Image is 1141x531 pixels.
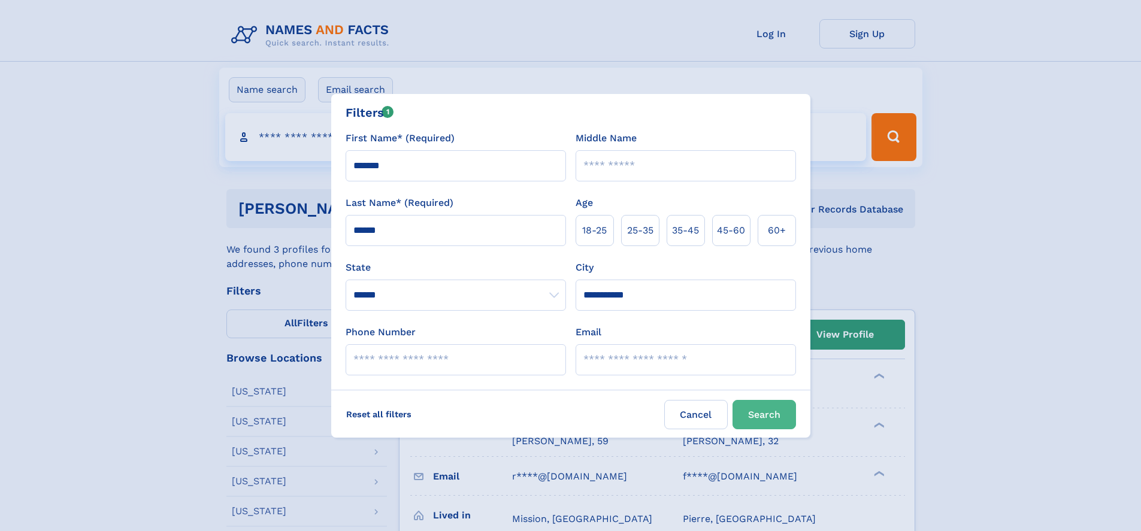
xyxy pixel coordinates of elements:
label: Email [576,325,601,339]
button: Search [733,400,796,429]
span: 45‑60 [717,223,745,238]
span: 60+ [768,223,786,238]
label: First Name* (Required) [346,131,455,145]
label: Age [576,196,593,210]
label: Middle Name [576,131,637,145]
label: Reset all filters [338,400,419,429]
label: Cancel [664,400,728,429]
label: Phone Number [346,325,416,339]
span: 18‑25 [582,223,607,238]
label: City [576,260,594,275]
label: Last Name* (Required) [346,196,453,210]
div: Filters [346,104,394,122]
label: State [346,260,566,275]
span: 25‑35 [627,223,653,238]
span: 35‑45 [672,223,699,238]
